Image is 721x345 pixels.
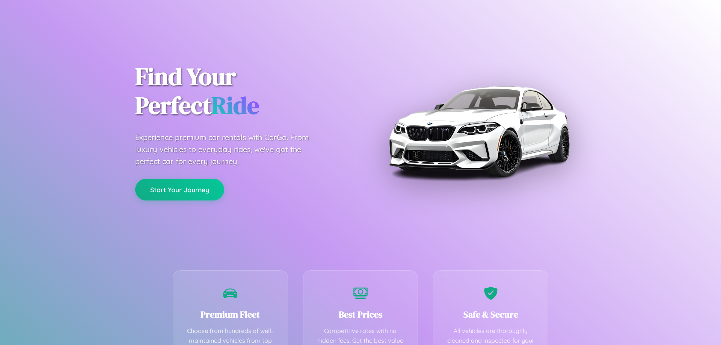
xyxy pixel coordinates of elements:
[385,38,573,225] img: Premium BMW car rental vehicle
[135,179,224,200] button: Start Your Journey
[135,131,323,167] p: Experience premium car rentals with CarGo. From luxury vehicles to everyday rides, we've got the ...
[135,62,349,120] h1: Find Your Perfect
[211,89,259,122] span: Ride
[184,308,276,321] h3: Premium Fleet
[315,308,407,321] h3: Best Prices
[445,308,537,321] h3: Safe & Secure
